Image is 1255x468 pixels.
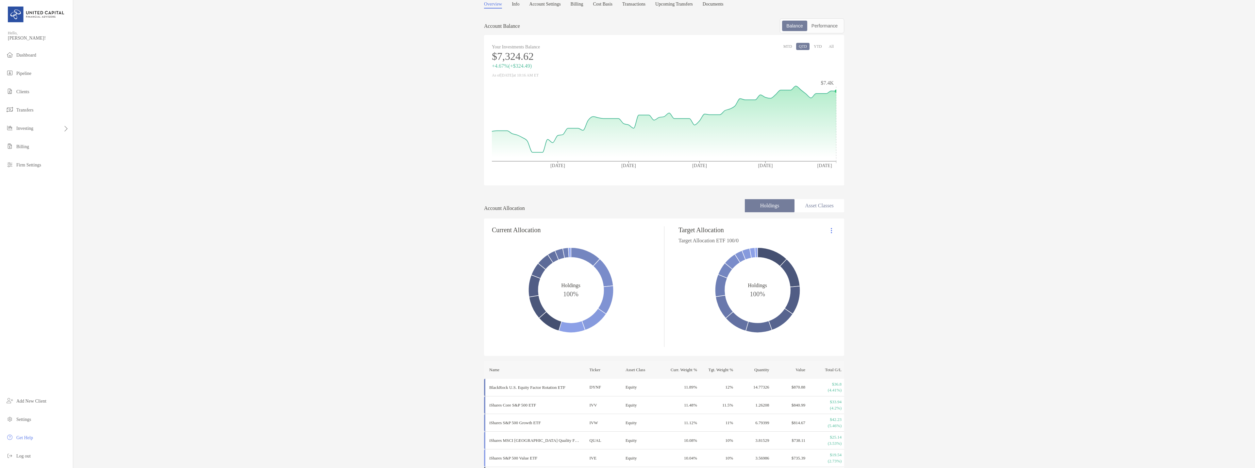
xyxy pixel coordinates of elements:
[826,43,836,50] button: All
[661,379,697,396] td: 11.89 %
[489,419,581,427] p: iShares S&P 500 Growth ETF
[16,454,31,459] span: Log out
[678,236,739,245] p: Target Allocation ETF 100/0
[808,21,841,30] div: Performance
[621,163,636,168] tspan: [DATE]
[16,108,33,113] span: Transfers
[733,361,769,379] th: Quantity
[625,396,661,414] td: Equity
[6,161,14,168] img: firm-settings icon
[806,405,842,411] p: (4.2%)
[484,22,520,30] p: Account Balance
[821,80,834,86] tspan: $7.4K
[625,414,661,432] td: Equity
[492,43,664,51] p: Your Investments Balance
[780,18,844,33] div: segmented control
[6,69,14,77] img: pipeline icon
[806,441,842,446] p: (3.53%)
[571,2,583,9] a: Billing
[561,282,580,288] span: Holdings
[6,415,14,423] img: settings icon
[733,414,769,432] td: 6.79399
[661,414,697,432] td: 11.12 %
[16,163,41,167] span: Firm Settings
[489,436,581,444] p: iShares MSCI USA Quality Factor ETF
[622,2,645,9] a: Transactions
[806,417,842,423] p: $42.23
[16,144,29,149] span: Billing
[484,205,525,211] h4: Account Allocation
[692,163,707,168] tspan: [DATE]
[489,401,581,409] p: iShares Core S&P 500 ETF
[16,53,36,58] span: Dashboard
[6,452,14,459] img: logout icon
[589,449,625,467] td: IVE
[6,124,14,132] img: investing icon
[589,432,625,449] td: QUAL
[806,458,842,464] p: (2.73%)
[492,52,664,61] p: $7,324.62
[783,21,807,30] div: Balance
[745,199,795,212] li: Holdings
[589,414,625,432] td: IVW
[770,361,806,379] th: Value
[733,396,769,414] td: 1.26208
[489,383,581,391] p: BlackRock U.S. Equity Factor Rotation ETF
[484,361,589,379] th: Name
[16,89,29,94] span: Clients
[6,142,14,150] img: billing icon
[806,361,844,379] th: Total G/L
[6,51,14,59] img: dashboard icon
[697,432,733,449] td: 10 %
[589,396,625,414] td: IVV
[758,163,773,168] tspan: [DATE]
[16,435,33,440] span: Get Help
[550,163,565,168] tspan: [DATE]
[733,432,769,449] td: 3.81529
[661,449,697,467] td: 10.04 %
[831,228,832,234] img: Icon List Menu
[697,361,733,379] th: Tgt. Weight %
[625,449,661,467] td: Equity
[795,199,844,212] li: Asset Classes
[770,449,806,467] td: $735.39
[16,399,46,404] span: Add New Client
[733,379,769,396] td: 14.77326
[529,2,561,9] a: Account Settings
[748,282,767,288] span: Holdings
[770,414,806,432] td: $814.67
[625,432,661,449] td: Equity
[661,432,697,449] td: 10.08 %
[6,87,14,95] img: clients icon
[806,381,842,387] p: $36.8
[589,361,625,379] th: Ticker
[625,361,661,379] th: Asset Class
[806,434,842,440] p: $25.14
[563,288,578,298] span: 100%
[492,71,664,79] p: As of [DATE] at 10:16 AM ET
[697,396,733,414] td: 11.5 %
[593,2,612,9] a: Cost Basis
[6,433,14,441] img: get-help icon
[16,126,33,131] span: Investing
[8,3,65,26] img: United Capital Logo
[678,226,739,234] h4: Target Allocation
[484,2,502,9] a: Overview
[661,361,697,379] th: Curr. Weight %
[6,397,14,405] img: add_new_client icon
[661,396,697,414] td: 11.48 %
[796,43,810,50] button: QTD
[625,379,661,396] td: Equity
[512,2,519,9] a: Info
[781,43,795,50] button: MTD
[806,423,842,429] p: (5.46%)
[770,432,806,449] td: $738.11
[655,2,693,9] a: Upcoming Transfers
[806,387,842,393] p: (4.41%)
[770,379,806,396] td: $870.88
[817,163,832,168] tspan: [DATE]
[589,379,625,396] td: DYNF
[750,288,765,298] span: 100%
[697,414,733,432] td: 11 %
[697,449,733,467] td: 10 %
